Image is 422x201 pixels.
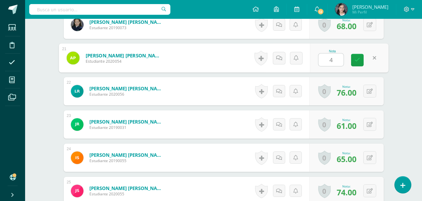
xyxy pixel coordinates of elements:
[352,4,388,10] span: [PERSON_NAME]
[71,19,83,31] img: 31f7cc1b1402560f052eff93953c9940.png
[89,152,165,158] a: [PERSON_NAME] [PERSON_NAME]
[89,191,165,197] span: Estudiante 2020055
[337,187,356,198] span: 74.00
[89,25,165,30] span: Estudiante 20190073
[67,51,79,64] img: 7581754da5074cedfe9ed6a326a93e3f.png
[352,9,388,15] span: Mi Perfil
[318,50,347,53] div: Nota
[89,185,165,191] a: [PERSON_NAME] [PERSON_NAME]
[85,52,163,59] a: [PERSON_NAME] [PERSON_NAME]
[89,92,165,97] span: Estudiante 2020056
[318,54,344,66] input: 0-100.0
[337,84,356,89] div: Nota:
[335,3,348,16] img: 067093f319d00e75f7ba677909e88e3d.png
[71,85,83,98] img: 00ea6741d837110cca5768cbc8fe94ec.png
[318,18,331,32] a: 0
[89,19,165,25] a: [PERSON_NAME] [PERSON_NAME]
[85,59,163,64] span: Estudiante 2020054
[337,184,356,188] div: Nota:
[71,151,83,164] img: 71dd4559db0a2e7e588777ffef79bdb9.png
[337,154,356,164] span: 65.00
[89,85,165,92] a: [PERSON_NAME] [PERSON_NAME]
[318,151,331,165] a: 0
[337,151,356,155] div: Nota:
[317,8,324,15] span: 12
[89,125,165,130] span: Estudiante 20190031
[318,84,331,98] a: 0
[318,117,331,132] a: 0
[318,184,331,198] a: 0
[337,21,356,31] span: 68.00
[337,120,356,131] span: 61.00
[71,118,83,131] img: a3a323ec7b39817a566901c2e3aada98.png
[89,119,165,125] a: [PERSON_NAME] [PERSON_NAME]
[71,185,83,197] img: 035385578c81e768910b73faee4cf768.png
[89,158,165,163] span: Estudiante 20190055
[337,18,356,22] div: Nota:
[29,4,170,15] input: Busca un usuario...
[337,87,356,98] span: 76.00
[337,118,356,122] div: Nota:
